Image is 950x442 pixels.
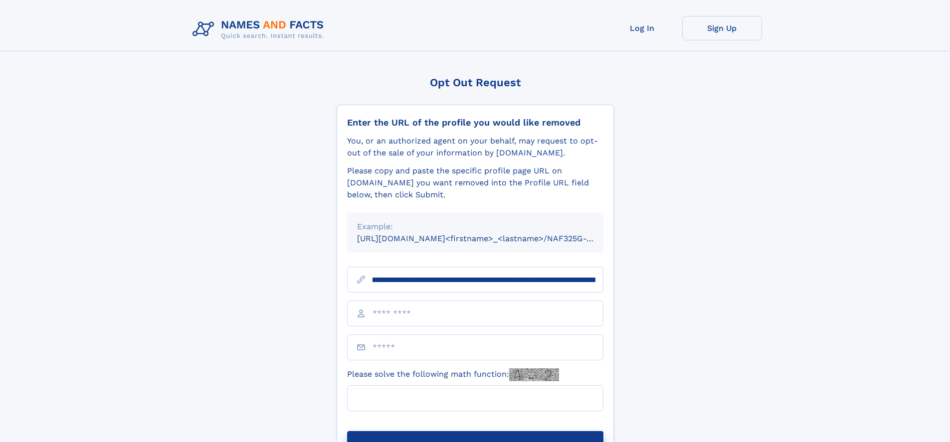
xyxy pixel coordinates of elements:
[347,165,603,201] div: Please copy and paste the specific profile page URL on [DOMAIN_NAME] you want removed into the Pr...
[347,135,603,159] div: You, or an authorized agent on your behalf, may request to opt-out of the sale of your informatio...
[357,221,593,233] div: Example:
[189,16,332,43] img: Logo Names and Facts
[682,16,762,40] a: Sign Up
[347,117,603,128] div: Enter the URL of the profile you would like removed
[337,76,614,89] div: Opt Out Request
[347,368,559,381] label: Please solve the following math function:
[357,234,622,243] small: [URL][DOMAIN_NAME]<firstname>_<lastname>/NAF325G-xxxxxxxx
[602,16,682,40] a: Log In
